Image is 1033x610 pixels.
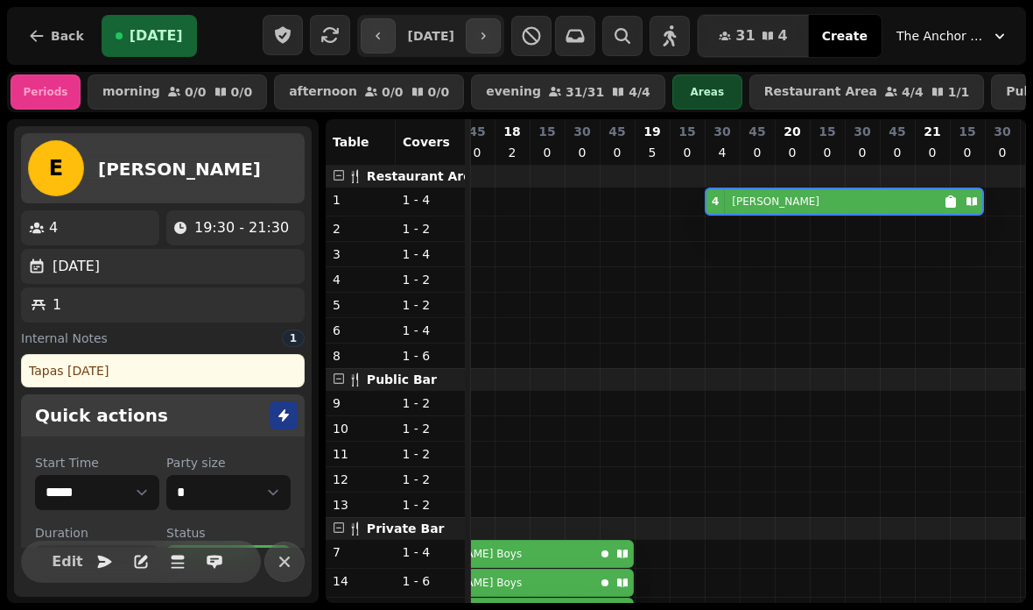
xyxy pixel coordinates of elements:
p: 5 [333,296,389,314]
span: Internal Notes [21,330,108,347]
p: 15 [819,123,835,140]
p: evening [486,85,541,99]
p: 1 - 2 [403,445,459,463]
button: evening31/314/4 [471,74,665,110]
p: 0 / 0 [382,86,404,98]
p: 1 - 2 [403,220,459,238]
p: 6 [333,322,389,339]
div: Areas [672,74,742,110]
p: 18 [503,123,520,140]
label: Party size [166,454,291,472]
label: Start Time [35,454,159,472]
p: 45 [608,123,625,140]
p: 20 [784,123,800,140]
p: 11 [333,445,389,463]
span: 🍴 Private Bar [348,521,445,536]
p: 19 [643,123,660,140]
p: 1 - 6 [403,572,459,590]
p: 1 [53,294,61,316]
h2: Quick actions [35,403,168,428]
p: 1 - 2 [403,471,459,488]
p: 10 [333,420,389,437]
p: 3 [333,245,389,263]
label: Status [166,524,291,542]
p: 30 [994,123,1010,140]
div: 1 [282,330,305,347]
p: 0 [890,144,904,161]
span: Table [333,135,369,149]
p: 0 / 0 [428,86,450,98]
p: 0 [820,144,834,161]
p: 0 [995,144,1009,161]
p: 0 [750,144,764,161]
p: 0 [610,144,624,161]
button: afternoon0/00/0 [274,74,464,110]
p: 0 [680,144,694,161]
p: 1 [333,191,389,209]
p: 45 [889,123,905,140]
p: 9 [333,394,389,412]
h2: [PERSON_NAME] [98,157,261,181]
p: 1 - 4 [403,322,459,339]
p: 4 [49,217,58,238]
p: 2 [333,220,389,238]
p: 1 / 1 [948,86,970,98]
label: Duration [35,524,159,542]
button: morning0/00/0 [88,74,267,110]
p: 31 / 31 [566,86,604,98]
p: 4 / 4 [629,86,650,98]
p: Restaurant Area [764,85,877,99]
p: 12 [333,471,389,488]
p: 21 [924,123,940,140]
button: Restaurant Area4/41/1 [749,74,985,110]
p: 1 - 4 [403,191,459,209]
p: 45 [748,123,765,140]
button: 314 [698,15,808,57]
p: 45 [468,123,485,140]
p: 15 [959,123,975,140]
p: 15 [678,123,695,140]
p: afternoon [289,85,357,99]
p: 30 [854,123,870,140]
p: 14 [333,572,389,590]
span: Edit [57,554,78,568]
span: 31 [735,29,755,43]
p: 1 - 4 [403,543,459,561]
p: 30 [713,123,730,140]
p: 0 / 0 [185,86,207,98]
span: [DATE] [130,29,183,43]
p: 0 [470,144,484,161]
p: 1 - 2 [403,271,459,288]
span: 4 [778,29,788,43]
p: [PERSON_NAME] [732,195,819,209]
p: 5 [645,144,659,161]
button: [DATE] [102,15,197,57]
div: Periods [11,74,81,110]
p: 4 / 4 [902,86,924,98]
p: 7 [333,543,389,561]
div: 4 [712,195,719,209]
span: Covers [403,135,450,149]
span: The Anchor Inn [896,27,984,45]
p: 4 [715,144,729,161]
p: 1 - 2 [403,394,459,412]
p: 1 - 6 [403,347,459,365]
p: 1 - 2 [403,296,459,314]
button: Edit [50,543,85,578]
p: 2 [505,144,519,161]
p: 1 - 2 [403,496,459,514]
span: 🍴 Public Bar [348,372,437,387]
p: 0 [575,144,589,161]
p: 30 [573,123,590,140]
p: 0 [785,144,799,161]
p: 1 - 2 [403,420,459,437]
p: 0 [540,144,554,161]
span: Create [822,30,868,42]
p: morning [102,85,160,99]
span: Back [51,30,84,42]
span: E [49,158,63,179]
div: Tapas [DATE] [21,354,305,387]
p: 19:30 - 21:30 [194,217,289,238]
p: 0 / 0 [231,86,253,98]
p: 0 [855,144,869,161]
